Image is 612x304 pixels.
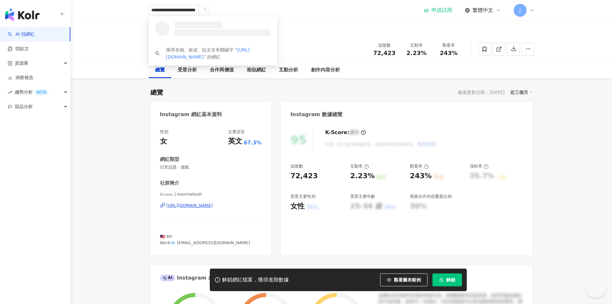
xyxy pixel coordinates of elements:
[160,129,168,135] div: 性別
[410,163,429,169] div: 觀看率
[222,277,289,283] div: 解鎖網紅檔案，獲得進階數據
[8,31,35,38] a: searchAI 找網紅
[440,50,458,56] span: 243%
[160,191,262,197] span: 𝐸𝑣𝑜𝑛𝑛𝑒 | evonneteah
[160,164,262,170] span: 日常話題 · 遊戲
[432,273,462,286] button: 解鎖
[166,46,271,60] div: 搜尋名稱、敘述、貼文含有關鍵字 “ ” 的網紅
[350,194,375,199] div: 受眾主要年齡
[437,42,461,49] div: 觀看率
[439,278,444,282] span: lock
[15,56,28,70] span: 資源庫
[311,66,340,74] div: 創作內容分析
[8,75,33,81] a: 洞察報告
[247,66,266,74] div: 相似網紅
[290,163,303,169] div: 追蹤數
[473,7,493,14] span: 繁體中文
[290,171,318,181] div: 72,423
[15,99,33,114] span: 競品分析
[5,8,40,21] img: logo
[446,277,455,282] span: 解鎖
[380,273,428,286] button: 觀看圖表範例
[290,194,315,199] div: 受眾主要性別
[290,111,342,118] div: Instagram 數據總覽
[350,171,375,181] div: 2.23%
[325,129,366,136] div: K-Score :
[424,7,452,14] a: 申請試用
[160,111,222,118] div: Instagram 網紅基本資料
[160,203,262,208] a: [URL][DOMAIN_NAME]
[8,46,29,52] a: 找貼文
[178,66,197,74] div: 受眾分析
[201,7,207,13] span: loading
[155,51,160,56] span: search
[34,89,49,96] div: BETA
[372,42,397,49] div: 追蹤數
[394,277,421,282] span: 觀看圖表範例
[210,66,234,74] div: 合作與價值
[160,136,167,146] div: 女
[458,90,504,95] div: 最後更新日期：[DATE]
[290,201,305,211] div: 女性
[373,50,395,56] span: 72,423
[155,66,165,74] div: 總覽
[404,42,429,49] div: 互動率
[279,66,298,74] div: 互動分析
[160,180,179,187] div: 社群簡介
[166,203,213,208] div: [URL][DOMAIN_NAME]
[8,90,12,95] span: rise
[470,163,489,169] div: 漲粉率
[410,171,432,181] div: 243%
[350,163,369,169] div: 互動率
[228,136,242,146] div: 英文
[160,156,179,163] div: 網紅類型
[406,50,426,56] span: 2.23%
[519,7,520,14] span: J
[228,129,245,135] div: 主要語言
[510,88,533,97] div: 近三個月
[410,194,452,199] div: 商業合作內容覆蓋比例
[244,139,262,146] span: 67.3%
[160,234,250,245] span: 🇲🇾 MY Work📧 [EMAIL_ADDRESS][DOMAIN_NAME]
[150,88,163,97] div: 總覽
[15,85,49,99] span: 趨勢分析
